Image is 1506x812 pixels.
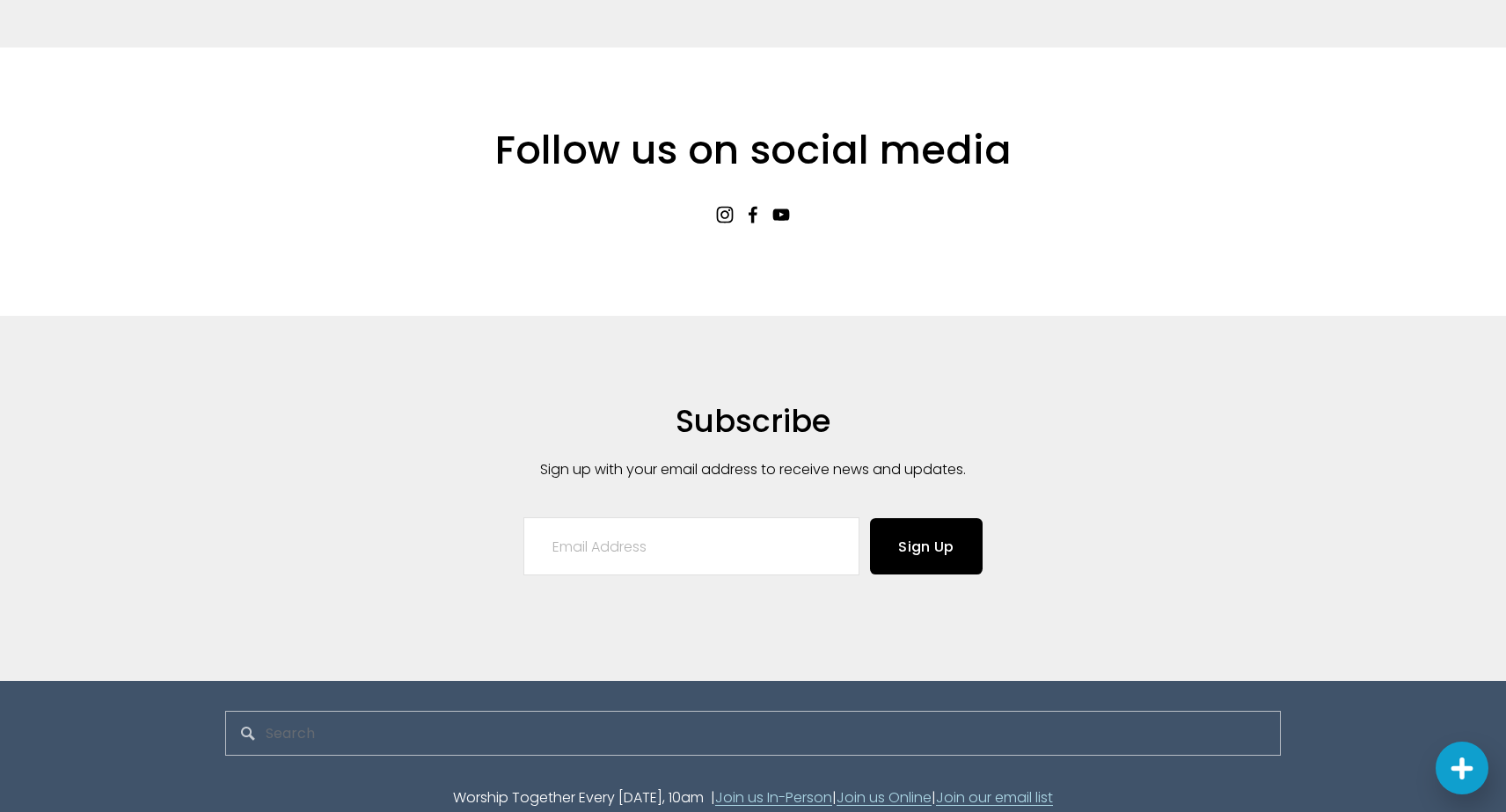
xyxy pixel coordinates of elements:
[417,399,1090,443] h2: Subscribe
[837,786,932,811] a: Join us Online
[225,711,1281,756] input: Search
[715,786,832,811] a: Join us In-Person
[898,537,954,557] span: Sign Up
[225,125,1281,176] h2: Follow us on social media
[744,206,762,223] a: Facebook
[772,206,790,223] a: YouTube
[523,517,859,575] input: Email Address
[936,786,1053,811] a: Join our email list
[716,206,734,223] a: Instagram
[870,518,982,574] button: Sign Up
[417,457,1090,483] p: Sign up with your email address to receive news and updates.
